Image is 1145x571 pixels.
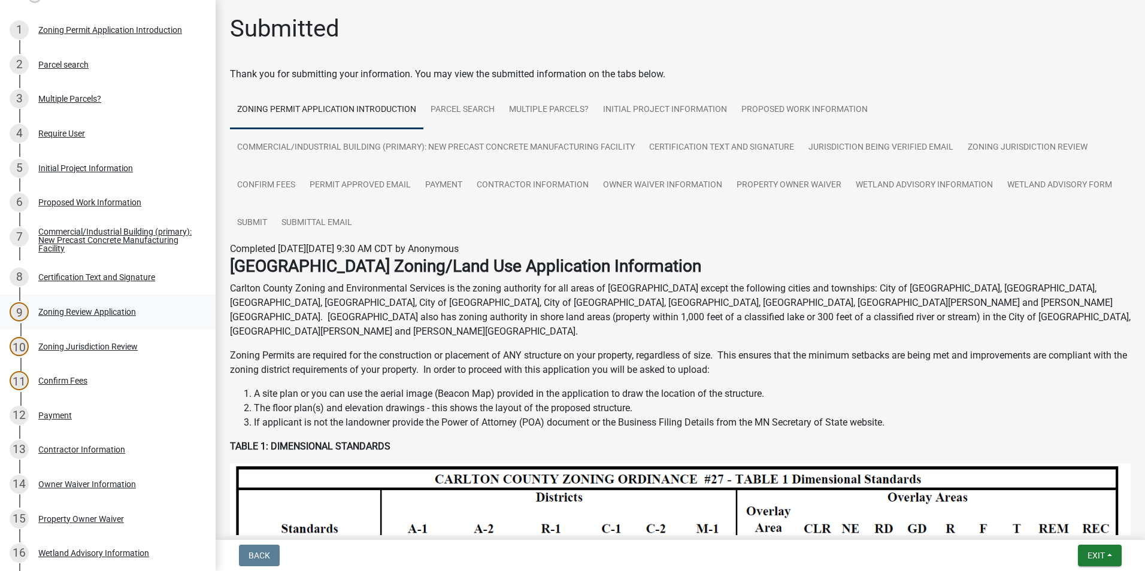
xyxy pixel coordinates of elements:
[38,227,196,253] div: Commercial/Industrial Building (primary): New Precast Concrete Manufacturing Facility
[254,415,1131,430] li: If applicant is not the landowner provide the Power of Attorney (POA) document or the Business Fi...
[230,441,390,452] strong: TABLE 1: DIMENSIONAL STANDARDS
[1000,166,1119,205] a: Wetland Advisory Form
[423,91,502,129] a: Parcel search
[849,166,1000,205] a: Wetland Advisory Information
[10,268,29,287] div: 8
[230,204,274,242] a: Submit
[502,91,596,129] a: Multiple Parcels?
[302,166,418,205] a: Permit Approved Email
[38,60,89,69] div: Parcel search
[10,55,29,74] div: 2
[418,166,469,205] a: Payment
[230,348,1131,377] p: Zoning Permits are required for the construction or placement of ANY structure on your property, ...
[38,445,125,454] div: Contractor Information
[10,227,29,247] div: 7
[230,281,1131,339] p: Carlton County Zoning and Environmental Services is the zoning authority for all areas of [GEOGRA...
[734,91,875,129] a: Proposed Work Information
[729,166,849,205] a: Property Owner Waiver
[38,480,136,488] div: Owner Waiver Information
[274,204,359,242] a: Submittal Email
[10,302,29,321] div: 9
[254,401,1131,415] li: The floor plan(s) and elevation drawings - this shows the layout of the proposed structure.
[596,166,729,205] a: Owner Waiver Information
[1088,551,1105,560] span: Exit
[239,545,280,566] button: Back
[10,406,29,425] div: 12
[38,376,87,385] div: Confirm Fees
[642,129,801,167] a: Certification Text and Signature
[10,159,29,178] div: 5
[230,166,302,205] a: Confirm Fees
[38,515,124,523] div: Property Owner Waiver
[10,193,29,212] div: 6
[254,387,1131,401] li: A site plan or you can use the aerial image (Beacon Map) provided in the application to draw the ...
[596,91,734,129] a: Initial Project Information
[230,67,1131,81] div: Thank you for submitting your information. You may view the submitted information on the tabs below.
[38,164,133,172] div: Initial Project Information
[961,129,1095,167] a: Zoning Jurisdiction Review
[230,256,701,276] strong: [GEOGRAPHIC_DATA] Zoning/Land Use Application Information
[10,371,29,390] div: 11
[38,198,141,206] div: Proposed Work Information
[230,14,340,43] h1: Submitted
[230,243,459,254] span: Completed [DATE][DATE] 9:30 AM CDT by Anonymous
[38,549,149,557] div: Wetland Advisory Information
[38,411,72,420] div: Payment
[38,129,85,138] div: Require User
[38,26,182,34] div: Zoning Permit Application Introduction
[10,89,29,108] div: 3
[801,129,961,167] a: Jurisdiction Being Verified Email
[10,475,29,494] div: 14
[38,95,101,103] div: Multiple Parcels?
[10,337,29,356] div: 10
[10,543,29,563] div: 16
[10,440,29,459] div: 13
[249,551,270,560] span: Back
[38,308,136,316] div: Zoning Review Application
[10,124,29,143] div: 4
[230,91,423,129] a: Zoning Permit Application Introduction
[230,129,642,167] a: Commercial/Industrial Building (primary): New Precast Concrete Manufacturing Facility
[10,509,29,529] div: 15
[38,342,138,351] div: Zoning Jurisdiction Review
[38,273,155,281] div: Certification Text and Signature
[10,20,29,40] div: 1
[469,166,596,205] a: Contractor Information
[1078,545,1122,566] button: Exit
